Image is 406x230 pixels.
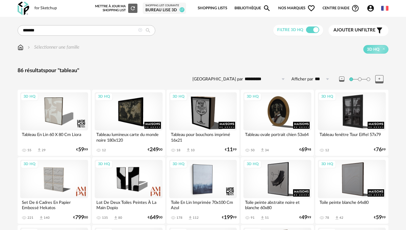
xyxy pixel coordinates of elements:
div: Shopping List courante [145,4,183,7]
a: 3D HQ Toile En Lin Imprimée 70x100 Cm Azul 178 Download icon 112 €19999 [167,157,240,223]
div: for Sketchup [34,6,57,11]
span: Filtre 3D HQ [277,28,303,32]
a: Shopping Lists [198,1,227,15]
div: € 99 [222,215,237,220]
div: Tableau ovale portrait chien 53x64 [243,130,311,144]
div: 42 [339,216,343,220]
div: 29 [42,148,46,152]
label: Afficher par [291,76,313,82]
div: 18 [177,148,180,152]
span: 59 [78,148,84,152]
div: 3D HQ [21,160,38,168]
div: € 00 [148,215,163,220]
div: 3D HQ [318,93,336,101]
div: 3D HQ [95,160,113,168]
div: 112 [193,216,199,220]
span: Filter icon [376,26,383,34]
span: Heart Outline icon [307,4,315,12]
div: Sélectionner une famille [26,44,79,51]
span: Download icon [113,215,118,220]
div: 3D HQ [318,160,336,168]
div: Set De 6 Cadres En Papier Embossé Hekatos [20,198,88,211]
div: 140 [44,216,50,220]
span: filtre [333,27,376,33]
div: 12 [102,148,106,152]
div: 55 [27,148,31,152]
span: 649 [150,215,159,220]
div: 78 [325,216,329,220]
div: € 00 [73,215,88,220]
div: Mettre à jour ma Shopping List [95,4,137,13]
label: [GEOGRAPHIC_DATA] par [192,76,243,82]
div: € 98 [299,148,311,152]
div: 50 [251,148,255,152]
div: € 99 [374,148,386,152]
div: Lot De Deux Toiles Peintes À La Main Dopio [95,198,163,211]
div: € 99 [374,215,386,220]
a: 3D HQ Tableau ovale portrait chien 53x64 50 Download icon 34 €6998 [241,90,314,156]
div: € 99 [225,148,237,152]
div: 10 [191,148,195,152]
span: 799 [75,215,84,220]
span: Download icon [260,148,265,153]
img: fr [381,5,388,12]
div: 135 [102,216,108,220]
div: 34 [265,148,269,152]
a: 3D HQ Tableau pour bouchons imprimé 16x21 18 Download icon 10 €1199 [167,90,240,156]
span: 11 [227,148,233,152]
span: 76 [376,148,382,152]
div: Toile peinte blanche 64x80 [318,198,386,211]
span: Refresh icon [130,7,136,10]
div: € 99 [76,148,88,152]
div: Tableau pour bouchons imprimé 16x21 [169,130,237,144]
div: 3D HQ [170,160,187,168]
div: 3D HQ [244,160,262,168]
div: 178 [177,216,182,220]
img: svg+xml;base64,PHN2ZyB3aWR0aD0iMTYiIGhlaWdodD0iMTciIHZpZXdCb3g9IjAgMCAxNiAxNyIgZmlsbD0ibm9uZSIgeG... [18,44,24,51]
span: Account Circle icon [367,4,378,12]
div: Tableau lumineux carte du monde noire 180x120 [95,130,163,144]
span: Help Circle Outline icon [351,4,359,12]
a: 3D HQ Set De 6 Cadres En Papier Embossé Hekatos 221 Download icon 140 €79900 [18,157,91,223]
span: 249 [150,148,159,152]
a: 3D HQ Tableau fenêtre Tour Eiffel 57x79 12 €7699 [315,90,388,156]
button: Ajouter unfiltre Filter icon [329,25,388,36]
span: pour "tableau" [45,68,79,73]
span: 49 [301,215,307,220]
a: 3D HQ Toile peinte blanche 64x80 78 Download icon 42 €5999 [315,157,388,223]
div: Tableau En Lin 60 X 80 Cm Liora [20,130,88,144]
div: Tableau fenêtre Tour Eiffel 57x79 [318,130,386,144]
span: Download icon [186,148,191,153]
span: Download icon [188,215,193,220]
span: Download icon [334,215,339,220]
a: BibliothèqueMagnify icon [234,1,271,15]
span: 3D HQ [367,47,380,52]
span: Centre d'aideHelp Circle Outline icon [323,4,359,12]
div: 3D HQ [21,93,38,101]
span: Download icon [260,215,265,220]
div: 3D HQ [95,93,113,101]
div: 91 [251,216,255,220]
span: Magnify icon [263,4,271,12]
span: Download icon [39,215,44,220]
div: Toile peinte abstraite noire et blanche 60x80 [243,198,311,211]
div: € 00 [148,148,163,152]
div: 12 [325,148,329,152]
span: 199 [224,215,233,220]
span: 59 [376,215,382,220]
img: OXP [18,2,29,15]
a: Shopping List courante Bureau Lise 3D 17 [145,4,183,13]
div: 86 résultats [18,67,388,74]
div: € 99 [299,215,311,220]
div: 3D HQ [170,93,187,101]
div: 80 [118,216,122,220]
span: Ajouter un [333,28,361,32]
span: Download icon [37,148,42,153]
div: Toile En Lin Imprimée 70x100 Cm Azul [169,198,237,211]
a: 3D HQ Lot De Deux Toiles Peintes À La Main Dopio 135 Download icon 80 €64900 [92,157,165,223]
span: 69 [301,148,307,152]
img: svg+xml;base64,PHN2ZyB3aWR0aD0iMTYiIGhlaWdodD0iMTYiIHZpZXdCb3g9IjAgMCAxNiAxNiIgZmlsbD0ibm9uZSIgeG... [26,44,31,51]
div: Bureau Lise 3D [145,8,183,13]
span: Account Circle icon [367,4,375,12]
div: 221 [27,216,33,220]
